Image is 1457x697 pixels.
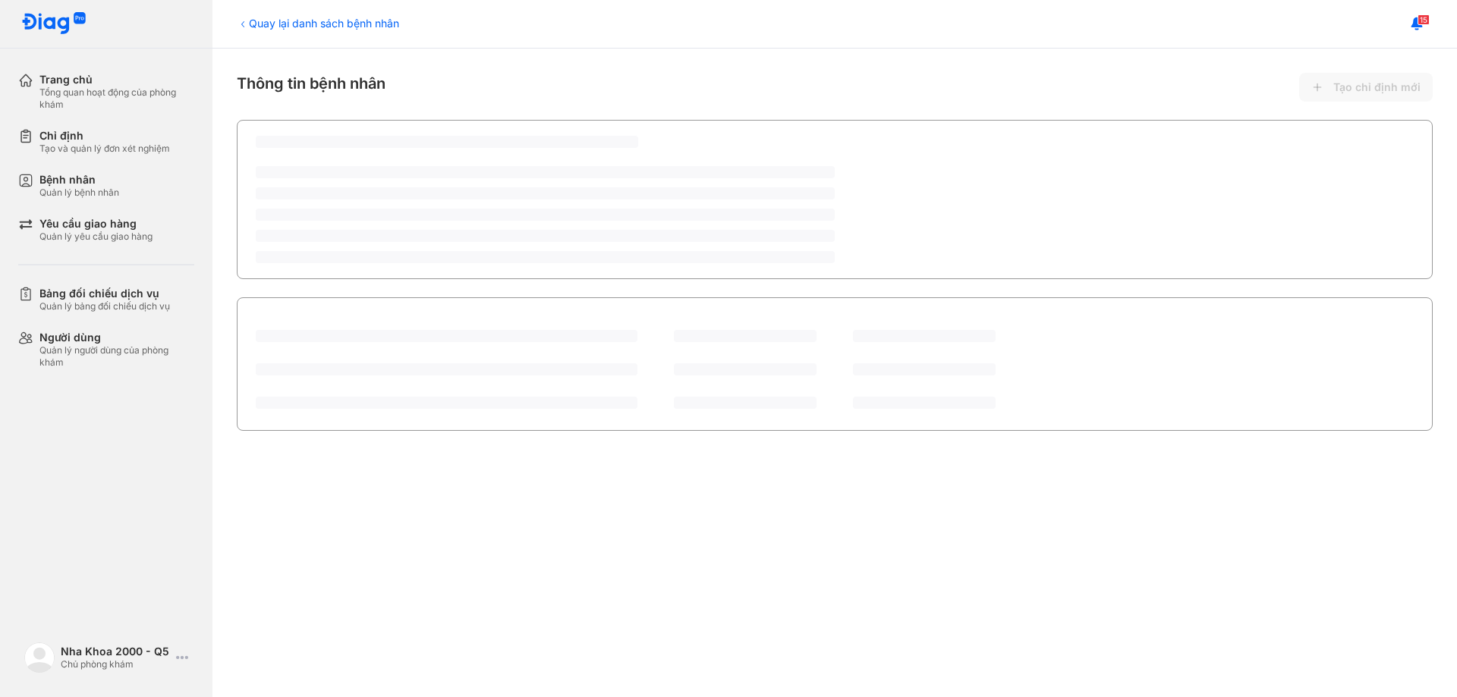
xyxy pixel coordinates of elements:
span: ‌ [674,397,817,409]
div: Quản lý bệnh nhân [39,187,119,199]
div: Yêu cầu giao hàng [39,217,153,231]
img: logo [24,642,55,673]
div: Trang chủ [39,73,194,86]
span: ‌ [256,136,638,148]
div: Người dùng [39,331,194,344]
span: ‌ [853,363,996,375]
img: logo [21,12,87,36]
span: ‌ [256,209,835,221]
span: ‌ [674,363,817,375]
div: Bệnh nhân [39,173,119,187]
span: ‌ [853,397,996,409]
div: Quản lý yêu cầu giao hàng [39,231,153,243]
div: Chủ phòng khám [61,658,170,670]
div: Tổng quan hoạt động của phòng khám [39,86,194,111]
span: ‌ [853,330,996,342]
button: Tạo chỉ định mới [1299,73,1433,102]
div: Quay lại danh sách bệnh nhân [237,15,399,31]
div: Chỉ định [39,129,170,143]
span: ‌ [256,166,835,178]
span: ‌ [256,251,835,263]
div: Tạo và quản lý đơn xét nghiệm [39,143,170,155]
div: Nha Khoa 2000 - Q5 [61,645,170,658]
div: Thông tin bệnh nhân [237,73,1433,102]
span: ‌ [256,330,637,342]
div: Quản lý bảng đối chiếu dịch vụ [39,300,170,312]
div: Lịch sử chỉ định [256,312,348,330]
span: ‌ [256,397,637,409]
span: Tạo chỉ định mới [1333,80,1421,94]
span: 15 [1418,14,1430,25]
span: ‌ [256,187,835,199]
div: Quản lý người dùng của phòng khám [39,344,194,369]
div: Bảng đối chiếu dịch vụ [39,287,170,300]
span: ‌ [256,363,637,375]
span: ‌ [256,230,835,242]
span: ‌ [674,330,817,342]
